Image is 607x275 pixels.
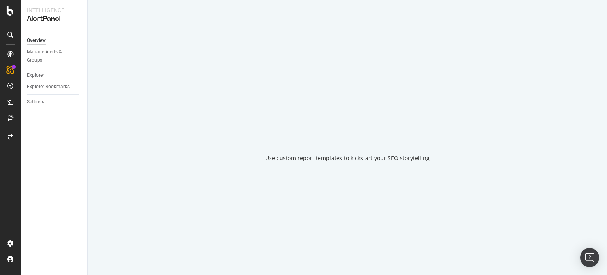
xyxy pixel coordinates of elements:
[265,154,430,162] div: Use custom report templates to kickstart your SEO storytelling
[27,71,44,80] div: Explorer
[27,6,81,14] div: Intelligence
[27,36,82,45] a: Overview
[27,14,81,23] div: AlertPanel
[27,71,82,80] a: Explorer
[27,83,70,91] div: Explorer Bookmarks
[319,113,376,142] div: animation
[27,48,82,64] a: Manage Alerts & Groups
[580,248,599,267] div: Open Intercom Messenger
[27,98,82,106] a: Settings
[27,83,82,91] a: Explorer Bookmarks
[27,98,44,106] div: Settings
[27,36,46,45] div: Overview
[27,48,74,64] div: Manage Alerts & Groups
